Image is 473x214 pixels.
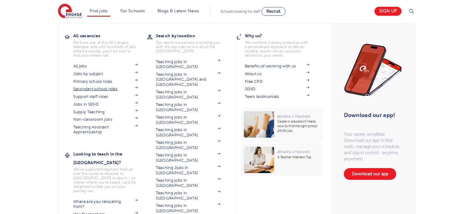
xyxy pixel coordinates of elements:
[245,40,309,58] p: We combine industry expertise with a personalised approach to deliver reliable, results-driven so...
[156,31,230,40] h3: Search by location
[73,199,138,209] a: Where are you relocating from?
[156,90,220,100] a: Teaching jobs in [GEOGRAPHIC_DATA]
[277,115,310,118] span: Become a Teacher
[245,31,319,58] a: Why us?We combine industry expertise with a personalised approach to deliver reliable, results-dr...
[156,31,230,53] a: Search by locationOur reach is extensive providing you with the top roles across all of the [GEOG...
[73,87,138,91] a: Secondary school roles
[245,94,309,99] a: Team testimonials
[73,117,138,122] a: Non-classroom jobs
[344,108,400,122] h3: Download our app!
[156,140,220,150] a: Teaching jobs in [GEOGRAPHIC_DATA]
[73,167,138,193] p: We've supported teachers from all over the world to relocate to [GEOGRAPHIC_DATA] to teach - no m...
[58,4,82,19] img: Engage Education
[344,168,396,180] a: Download our app
[374,7,402,16] a: Sign up
[73,71,138,76] a: Jobs by subject
[73,64,138,69] a: All jobs
[241,143,325,176] a: Become a Teacher6 Teacher Interview Tips
[245,71,309,76] a: About us
[245,64,309,69] a: Benefits of working with us
[73,31,147,40] h3: All vacancies
[73,31,147,58] a: All vacanciesWe have one of the UK's largest database. and with hundreds of jobs added everyday. ...
[277,150,310,154] span: Become a Teacher
[220,9,260,14] span: Schools looking for staff
[156,59,220,70] a: Teaching jobs in [GEOGRAPHIC_DATA]
[73,150,147,193] a: Looking to teach in the [GEOGRAPHIC_DATA]?We've supported teachers from all over the world to rel...
[120,9,145,13] a: For Schools
[156,191,220,201] a: Teaching jobs in [GEOGRAPHIC_DATA]
[73,125,138,135] a: Teaching Assistant Apprenticeship
[245,31,319,40] h3: Why us?
[277,155,320,159] p: 6 Teacher Interview Tips
[277,119,320,133] p: Career in education? Here’s how to find the right school job for you
[156,153,220,163] a: Teaching jobs in [GEOGRAPHIC_DATA]
[73,102,138,107] a: Jobs in SEND
[73,94,138,99] a: Support staff roles
[156,127,220,138] a: Teaching jobs in [GEOGRAPHIC_DATA]
[156,203,220,213] a: Teaching jobs in [GEOGRAPHIC_DATA]
[73,79,138,84] a: Primary school roles
[156,40,220,53] p: Our reach is extensive providing you with the top roles across all of the [GEOGRAPHIC_DATA]
[344,131,402,162] p: Your career, simplified. Download our app to find work, manage your schedule, and stay in control...
[73,110,138,115] a: Supply Teaching
[156,72,220,87] a: Teaching jobs in [GEOGRAPHIC_DATA] and [GEOGRAPHIC_DATA]
[73,150,147,167] h3: Looking to teach in the [GEOGRAPHIC_DATA]?
[266,9,281,14] span: Recruit
[156,115,220,125] a: Teaching jobs in [GEOGRAPHIC_DATA]
[156,178,220,188] a: Teaching jobs in [GEOGRAPHIC_DATA]
[245,87,309,91] a: SEND
[73,40,138,58] p: We have one of the UK's largest database. and with hundreds of jobs added everyday. you'll be sur...
[241,108,325,142] a: Become a TeacherCareer in education? Here’s how to find the right school job for you
[157,9,199,13] a: Blogs & Latest News
[156,102,220,112] a: Teaching jobs in [GEOGRAPHIC_DATA]
[245,79,309,84] a: Free CPD
[90,9,108,13] a: Find jobs
[261,7,285,16] a: Recruit
[156,165,220,176] a: Teaching Jobs in [GEOGRAPHIC_DATA]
